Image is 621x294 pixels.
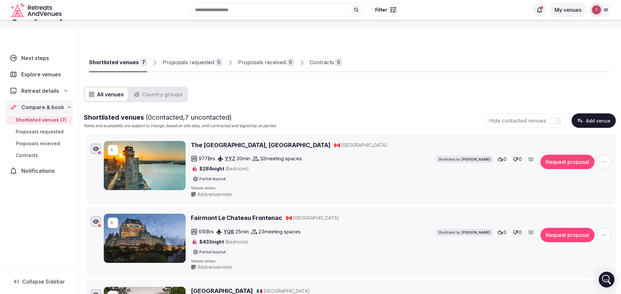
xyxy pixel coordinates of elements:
button: Collapse Sidebar [5,274,73,289]
span: [PERSON_NAME] [462,157,490,162]
span: [GEOGRAPHIC_DATA] [293,215,339,221]
span: $433 night [199,239,248,245]
span: Retreat details [21,87,59,95]
span: Compare & book [21,103,64,111]
a: Visit the homepage [10,3,63,17]
span: Venue notes [191,186,612,191]
div: 0 [287,58,294,66]
a: Contracts0 [310,53,342,72]
span: Partial buyout [199,177,226,181]
span: $284 night [199,166,249,172]
span: (Bedroom) [225,166,249,171]
a: YQB [224,228,234,235]
button: 🇨🇦 [286,215,292,221]
div: 0 [215,58,222,66]
button: Country groups [130,88,187,101]
span: 0 [503,156,506,163]
span: 0 [519,229,522,236]
span: 23 meeting spaces [259,228,301,235]
span: Collapse Sidebar [22,278,65,285]
button: 0 [496,155,508,164]
button: All venues [85,88,128,101]
button: Add venue [572,113,616,128]
span: Filter [375,7,387,13]
span: Shortlisted venues (7) [16,117,66,123]
span: (Bedroom) [225,239,248,245]
a: Proposals requested0 [163,53,222,72]
div: Proposals requested [163,58,214,66]
span: Add venue notes [197,191,232,198]
span: Contracts [16,152,38,159]
span: 977 Brs [199,155,215,162]
div: 7 [140,58,147,66]
button: 0 [496,228,508,237]
a: Fairmont Le Chateau Frontenac [191,214,282,222]
a: Shortlisted venues (7) [5,115,73,125]
div: Shortlisted venues [89,58,139,66]
span: 25 min [235,228,249,235]
span: Venue notes [191,259,612,264]
span: 0 [519,156,522,163]
button: My venues [549,2,587,17]
button: 🇨🇦 [334,142,340,148]
button: Request proposal [540,155,594,169]
span: 🇨🇦 [286,215,292,221]
a: YYZ [225,155,235,162]
button: Filter [371,4,401,16]
span: Add venue notes [197,264,232,270]
span: Hide contacted venues [489,117,546,124]
a: Shortlisted venues7 [89,53,147,72]
span: 0 [503,229,506,236]
span: Proposals requested [16,128,64,135]
span: [GEOGRAPHIC_DATA] [341,142,387,148]
a: Proposals requested [5,127,73,136]
button: Request proposal [540,228,594,242]
a: Contracts [5,151,73,160]
span: 20 min [237,155,250,162]
span: Proposals received [16,140,60,147]
div: Proposals received [238,58,286,66]
span: 610 Brs [199,228,214,235]
a: Proposals received [5,139,73,148]
div: Open Intercom Messenger [599,272,614,287]
span: ( 0 contacted, 7 uncontacted) [146,113,232,121]
a: Explore venues [5,68,73,81]
span: Explore venues [21,70,64,78]
div: 0 [335,58,342,66]
span: Next steps [21,54,52,62]
span: 🇲🇽 [257,288,262,294]
div: Shortlisted by [436,156,493,163]
span: 32 meeting spaces [260,155,302,162]
button: 0 [511,228,524,237]
span: Shortlisted venues [84,113,232,121]
a: The [GEOGRAPHIC_DATA], [GEOGRAPHIC_DATA] [191,141,330,149]
p: Rates and availability are subject to change, based on site data, until contracted and signed by ... [84,123,276,129]
span: Partial buyout [199,250,226,254]
div: Contracts [310,58,334,66]
a: Notifications [5,164,73,178]
svg: Retreats and Venues company logo [10,3,63,17]
span: Notifications [21,167,57,175]
img: Fairmont Le Chateau Frontenac [104,214,186,263]
a: Proposals received0 [238,53,294,72]
span: [PERSON_NAME] [462,230,490,235]
a: Next steps [5,51,73,65]
div: Shortlisted by [436,229,493,236]
img: Thiago Martins [592,5,601,14]
img: The Westin Harbour Castle, Toronto [104,141,186,190]
a: My venues [549,7,587,13]
button: 0 [511,155,524,164]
